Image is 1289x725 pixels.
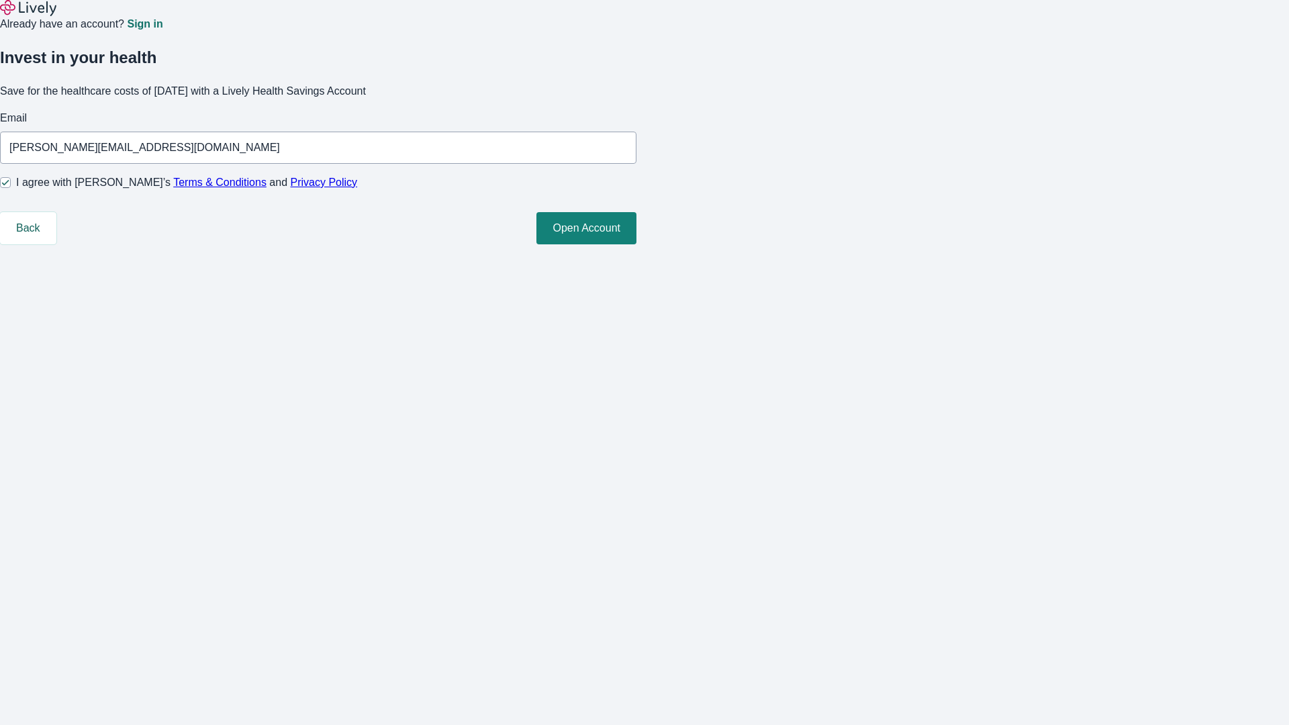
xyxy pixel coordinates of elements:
a: Sign in [127,19,162,30]
a: Privacy Policy [291,177,358,188]
span: I agree with [PERSON_NAME]’s and [16,175,357,191]
button: Open Account [536,212,636,244]
a: Terms & Conditions [173,177,267,188]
